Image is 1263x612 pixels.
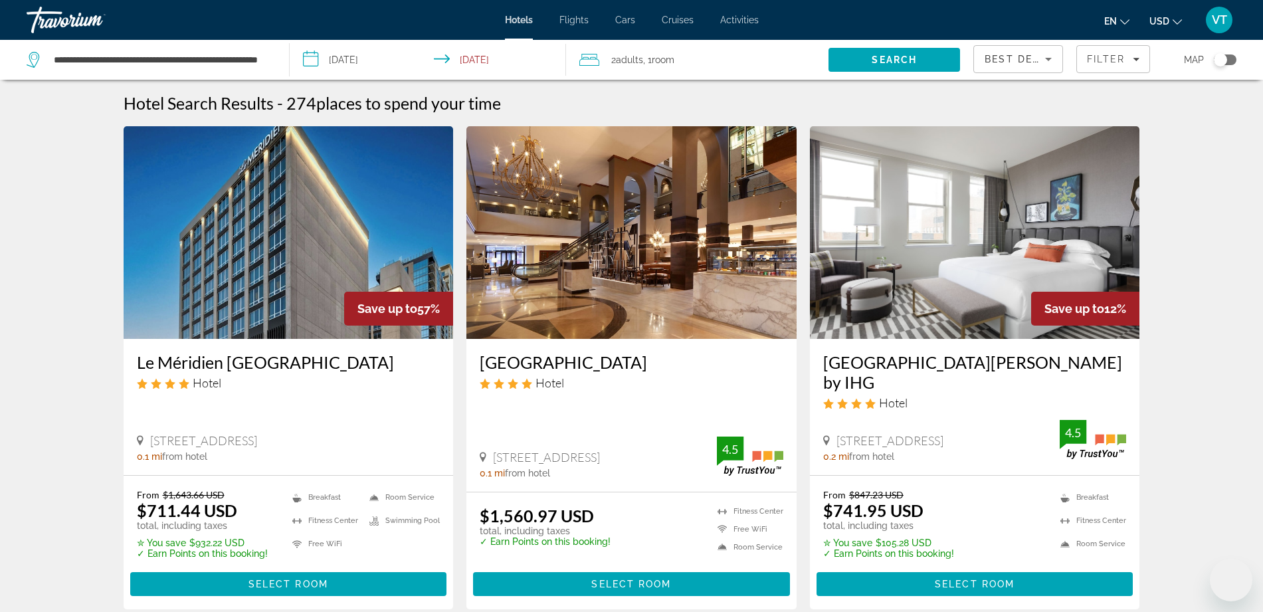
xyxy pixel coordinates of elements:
span: 0.1 mi [480,468,505,478]
ins: $741.95 USD [823,500,923,520]
span: from hotel [849,451,894,462]
img: Le Méridien Fort Worth Downtown [124,126,454,339]
a: Cars [615,15,635,25]
div: 12% [1031,292,1139,326]
a: Cruises [662,15,694,25]
button: User Menu [1202,6,1236,34]
span: Select Room [935,579,1015,589]
span: ✮ You save [823,538,872,548]
p: total, including taxes [823,520,954,531]
span: en [1104,16,1117,27]
a: [GEOGRAPHIC_DATA] [480,352,783,372]
img: Kimpton Harper Hotel by IHG [810,126,1140,339]
span: Save up to [1044,302,1104,316]
a: Select Room [130,575,447,590]
span: Filter [1087,54,1125,64]
span: Hotel [535,375,564,390]
div: 4 star Hotel [480,375,783,390]
button: Search [828,48,960,72]
button: Filters [1076,45,1149,73]
li: Fitness Center [711,506,783,517]
span: Hotel [193,375,221,390]
span: Select Room [591,579,671,589]
h3: Le Méridien [GEOGRAPHIC_DATA] [137,352,440,372]
span: places to spend your time [316,93,501,113]
p: $932.22 USD [137,538,268,548]
div: 57% [344,292,453,326]
div: 4 star Hotel [137,375,440,390]
li: Free WiFi [711,524,783,535]
button: Change currency [1149,11,1182,31]
img: TrustYou guest rating badge [1060,420,1126,459]
span: - [277,93,283,113]
img: Hilton Fort Worth [466,126,797,339]
span: Select Room [248,579,328,589]
button: Select Room [130,572,447,596]
a: Hotels [505,15,533,25]
li: Swimming Pool [363,512,440,529]
div: 4.5 [717,441,743,457]
a: Select Room [473,575,790,590]
span: Map [1184,51,1204,69]
p: total, including taxes [137,520,268,531]
li: Room Service [363,489,440,506]
span: from hotel [162,451,207,462]
span: Search [872,54,917,65]
span: Best Deals [985,54,1054,64]
button: Select check in and out date [290,40,566,80]
p: $105.28 USD [823,538,954,548]
div: 4 star Hotel [823,395,1127,410]
a: Activities [720,15,759,25]
span: Adults [616,54,643,65]
span: Save up to [357,302,417,316]
mat-select: Sort by [985,51,1052,67]
p: ✓ Earn Points on this booking! [480,536,611,547]
a: [GEOGRAPHIC_DATA][PERSON_NAME] by IHG [823,352,1127,392]
span: from hotel [505,468,550,478]
a: Select Room [817,575,1133,590]
span: [STREET_ADDRESS] [493,450,600,464]
button: Change language [1104,11,1129,31]
p: ✓ Earn Points on this booking! [137,548,268,559]
del: $1,643.66 USD [163,489,225,500]
h2: 274 [286,93,501,113]
li: Free WiFi [286,536,363,552]
span: USD [1149,16,1169,27]
a: Travorium [27,3,159,37]
iframe: Button to launch messaging window [1210,559,1252,601]
del: $847.23 USD [849,489,904,500]
span: , 1 [643,51,674,69]
span: Hotel [879,395,908,410]
span: From [137,489,159,500]
button: Select Room [473,572,790,596]
li: Breakfast [1054,489,1126,506]
li: Room Service [711,542,783,553]
ins: $1,560.97 USD [480,506,594,526]
h1: Hotel Search Results [124,93,274,113]
span: 0.1 mi [137,451,162,462]
span: [STREET_ADDRESS] [150,433,257,448]
span: ✮ You save [137,538,186,548]
span: 0.2 mi [823,451,849,462]
img: TrustYou guest rating badge [717,437,783,476]
a: Flights [559,15,589,25]
button: Travelers: 2 adults, 0 children [566,40,829,80]
div: 4.5 [1060,425,1086,441]
li: Breakfast [286,489,363,506]
li: Fitness Center [1054,512,1126,529]
span: Room [652,54,674,65]
p: total, including taxes [480,526,611,536]
li: Fitness Center [286,512,363,529]
span: From [823,489,846,500]
button: Select Room [817,572,1133,596]
span: [STREET_ADDRESS] [836,433,943,448]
